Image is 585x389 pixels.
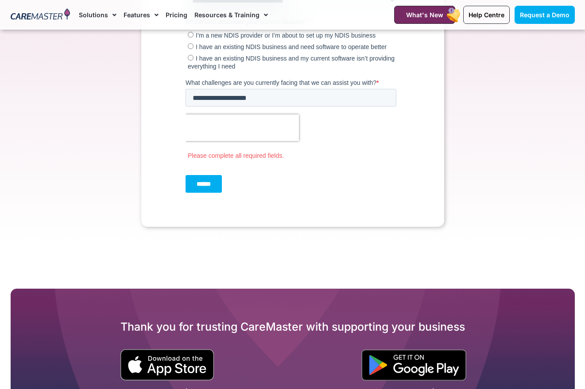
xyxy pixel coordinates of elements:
input: I have an existing NDIS business and my current software isn’t providing everything I need [2,372,8,378]
span: Help Centre [469,11,504,19]
h2: Thank you for trusting CareMaster with supporting your business [11,320,575,334]
span: I’m a new NDIS provider or I’m about to set up my NDIS business [10,349,190,356]
img: "Get is on" Black Google play button. [361,350,466,381]
span: Last Name [107,1,137,8]
span: I have an existing NDIS business and need software to operate better [10,360,201,367]
img: small black download on the apple app store button. [120,349,214,381]
a: What's New [394,6,455,24]
input: I’m a new NDIS provider or I’m about to set up my NDIS business [2,349,8,355]
span: What's New [406,11,443,19]
a: Request a Demo [515,6,575,24]
span: I have an existing NDIS business and my current software isn’t providing everything I need [2,372,209,387]
label: Please complete this required field. [2,246,214,254]
a: Help Centre [463,6,510,24]
span: Request a Demo [520,11,570,19]
img: CareMaster Logo [11,8,70,22]
input: I have an existing NDIS business and need software to operate better [2,360,8,366]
